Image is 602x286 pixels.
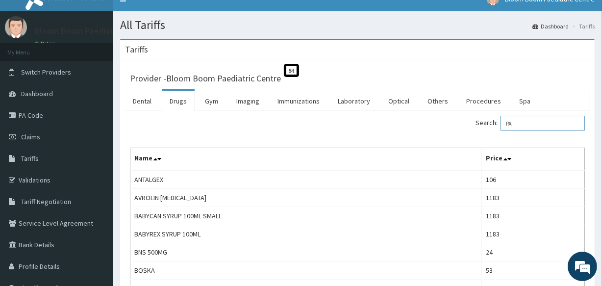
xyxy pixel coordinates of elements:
[21,154,39,163] span: Tariffs
[481,225,584,243] td: 1183
[130,170,482,189] td: ANTALGEX
[18,49,40,74] img: d_794563401_company_1708531726252_794563401
[51,55,165,68] div: Chat with us now
[130,74,281,83] h3: Provider - Bloom Boom Paediatric Centre
[34,26,151,35] p: Bloom Boom Paediatric Centre
[34,40,58,47] a: Online
[130,207,482,225] td: BABYCAN SYRUP 100ML SMALL
[501,116,585,130] input: Search:
[21,132,40,141] span: Claims
[420,91,456,111] a: Others
[481,148,584,171] th: Price
[330,91,378,111] a: Laboratory
[5,16,27,38] img: User Image
[57,82,135,182] span: We're online!
[125,91,159,111] a: Dental
[130,189,482,207] td: AVROLIN [MEDICAL_DATA]
[481,189,584,207] td: 1183
[380,91,417,111] a: Optical
[458,91,509,111] a: Procedures
[532,22,569,30] a: Dashboard
[21,197,71,206] span: Tariff Negotiation
[570,22,595,30] li: Tariffs
[120,19,595,31] h1: All Tariffs
[197,91,226,111] a: Gym
[511,91,538,111] a: Spa
[130,225,482,243] td: BABYREX SYRUP 100ML
[481,243,584,261] td: 24
[228,91,267,111] a: Imaging
[130,261,482,280] td: BOSKA
[21,68,71,77] span: Switch Providers
[130,243,482,261] td: BNS 500MG
[161,5,184,28] div: Minimize live chat window
[476,116,585,130] label: Search:
[481,170,584,189] td: 106
[270,91,327,111] a: Immunizations
[481,207,584,225] td: 1183
[130,148,482,171] th: Name
[5,186,187,220] textarea: Type your message and hit 'Enter'
[481,261,584,280] td: 53
[284,64,299,77] span: St
[125,45,148,54] h3: Tariffs
[21,89,53,98] span: Dashboard
[162,91,195,111] a: Drugs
